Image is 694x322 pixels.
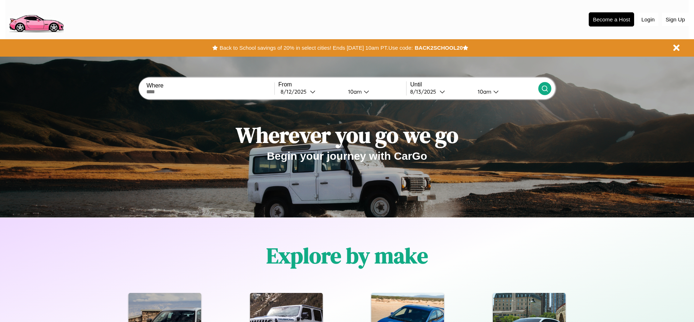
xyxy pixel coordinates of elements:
h1: Explore by make [266,241,428,270]
button: 10am [472,88,538,95]
button: Login [638,13,658,26]
div: 10am [474,88,493,95]
button: Back to School savings of 20% in select cities! Ends [DATE] 10am PT.Use code: [218,43,415,53]
div: 8 / 12 / 2025 [281,88,310,95]
div: 10am [344,88,364,95]
label: Where [146,82,274,89]
div: 8 / 13 / 2025 [410,88,440,95]
button: 10am [342,88,406,95]
b: BACK2SCHOOL20 [415,45,463,51]
button: 8/12/2025 [278,88,342,95]
button: Become a Host [589,12,634,27]
label: Until [410,81,538,88]
img: logo [5,4,67,34]
button: Sign Up [662,13,689,26]
label: From [278,81,406,88]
